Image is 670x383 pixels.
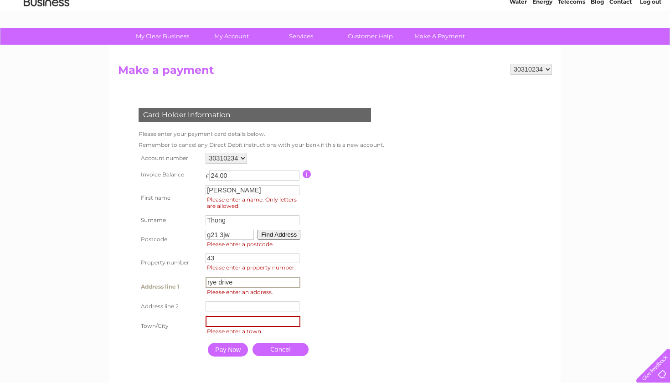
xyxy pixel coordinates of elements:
[23,24,70,52] img: logo.png
[136,129,387,140] td: Please enter your payment card details below.
[136,166,203,183] th: Invoice Balance
[333,28,408,45] a: Customer Help
[136,314,203,338] th: Town/City
[118,64,552,81] h2: Make a payment
[136,140,387,150] td: Remember to cancel any Direct Debit instructions with your bank if this is a new account.
[139,108,371,122] div: Card Holder Information
[206,195,303,211] span: Please enter a name. Only letters are allowed.
[208,343,248,357] input: Pay Now
[253,343,309,356] a: Cancel
[498,5,561,16] a: 0333 014 3131
[136,228,203,251] th: Postcode
[402,28,477,45] a: Make A Payment
[558,39,585,46] a: Telecoms
[120,5,551,44] div: Clear Business is a trading name of Verastar Limited (registered in [GEOGRAPHIC_DATA] No. 3667643...
[263,28,339,45] a: Services
[206,240,303,249] span: Please enter a postcode.
[125,28,200,45] a: My Clear Business
[136,150,203,166] th: Account number
[206,263,303,272] span: Please enter a property number.
[591,39,604,46] a: Blog
[532,39,552,46] a: Energy
[640,39,661,46] a: Log out
[609,39,632,46] a: Contact
[194,28,269,45] a: My Account
[303,170,311,178] input: Information
[136,251,203,274] th: Property number
[136,299,203,314] th: Address line 2
[206,168,209,180] td: £
[136,213,203,228] th: Surname
[206,288,303,297] span: Please enter an address.
[510,39,527,46] a: Water
[136,183,203,213] th: First name
[136,274,203,299] th: Address line 1
[206,327,303,336] span: Please enter a town.
[258,230,300,240] button: Find Address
